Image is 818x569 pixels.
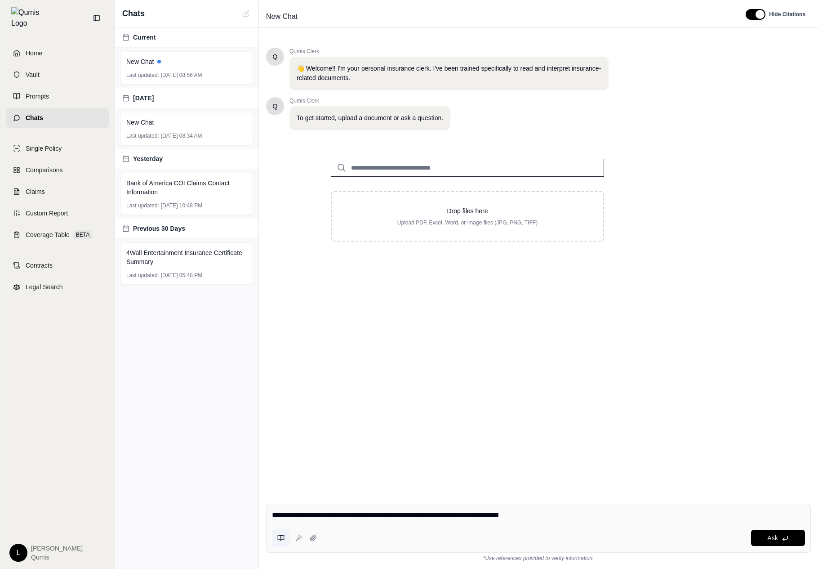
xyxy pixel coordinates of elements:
[6,139,109,158] a: Single Policy
[6,65,109,85] a: Vault
[262,9,301,24] span: New Chat
[31,544,83,553] span: [PERSON_NAME]
[6,277,109,297] a: Legal Search
[26,113,43,122] span: Chats
[126,248,247,266] span: 4Wall Entertainment Insurance Certificate Summary
[9,544,27,562] div: L
[26,209,68,218] span: Custom Report
[133,224,185,233] span: Previous 30 Days
[346,219,589,226] p: Upload PDF, Excel, Word, or image files (JPG, PNG, TIFF)
[6,160,109,180] a: Comparisons
[73,230,92,239] span: BETA
[751,530,805,546] button: Ask
[11,7,45,29] img: Qumis Logo
[26,49,42,58] span: Home
[31,553,83,562] span: Qumis
[297,64,601,83] p: 👋 Welcome!! I'm your personal insurance clerk. I've been trained specifically to read and interpr...
[289,48,609,55] span: Qumis Clerk
[161,202,202,209] span: [DATE] 10:48 PM
[126,179,247,197] span: Bank of America COI Claims Contact Information
[26,144,62,153] span: Single Policy
[262,9,735,24] div: Edit Title
[6,225,109,245] a: Coverage TableBETA
[126,57,154,66] span: New Chat
[161,132,202,139] span: [DATE] 08:34 AM
[126,118,154,127] span: New Chat
[6,255,109,275] a: Contracts
[26,282,63,291] span: Legal Search
[26,166,62,175] span: Comparisons
[161,272,202,279] span: [DATE] 05:48 PM
[240,8,251,19] button: New Chat
[122,7,145,20] span: Chats
[6,108,109,128] a: Chats
[769,11,805,18] span: Hide Citations
[133,154,163,163] span: Yesterday
[266,553,811,562] div: *Use references provided to verify information.
[6,182,109,202] a: Claims
[26,70,40,79] span: Vault
[767,534,778,542] span: Ask
[273,102,278,111] span: Hello
[6,86,109,106] a: Prompts
[346,206,589,215] p: Drop files here
[133,33,156,42] span: Current
[26,92,49,101] span: Prompts
[126,202,159,209] span: Last updated:
[89,11,104,25] button: Collapse sidebar
[297,113,443,123] p: To get started, upload a document or ask a question.
[26,261,53,270] span: Contracts
[161,72,202,79] span: [DATE] 08:56 AM
[26,187,45,196] span: Claims
[273,52,278,61] span: Hello
[289,97,450,104] span: Qumis Clerk
[6,203,109,223] a: Custom Report
[126,132,159,139] span: Last updated:
[133,94,154,103] span: [DATE]
[126,272,159,279] span: Last updated:
[6,43,109,63] a: Home
[26,230,70,239] span: Coverage Table
[126,72,159,79] span: Last updated:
